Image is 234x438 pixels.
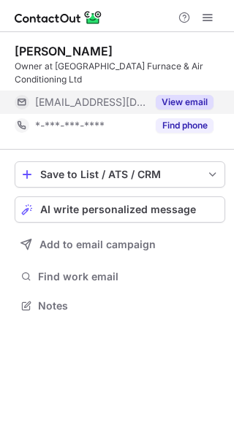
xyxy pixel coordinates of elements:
[40,204,196,215] span: AI write personalized message
[15,296,225,316] button: Notes
[40,169,200,180] div: Save to List / ATS / CRM
[38,299,219,312] span: Notes
[15,231,225,258] button: Add to email campaign
[15,196,225,223] button: AI write personalized message
[35,96,147,109] span: [EMAIL_ADDRESS][DOMAIN_NAME]
[39,239,156,250] span: Add to email campaign
[156,95,214,109] button: Reveal Button
[15,9,102,26] img: ContactOut v5.3.10
[15,60,225,86] div: Owner at [GEOGRAPHIC_DATA] Furnace & Air Conditioning Ltd
[156,118,214,133] button: Reveal Button
[15,161,225,188] button: save-profile-one-click
[38,270,219,283] span: Find work email
[15,44,113,58] div: [PERSON_NAME]
[15,266,225,287] button: Find work email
